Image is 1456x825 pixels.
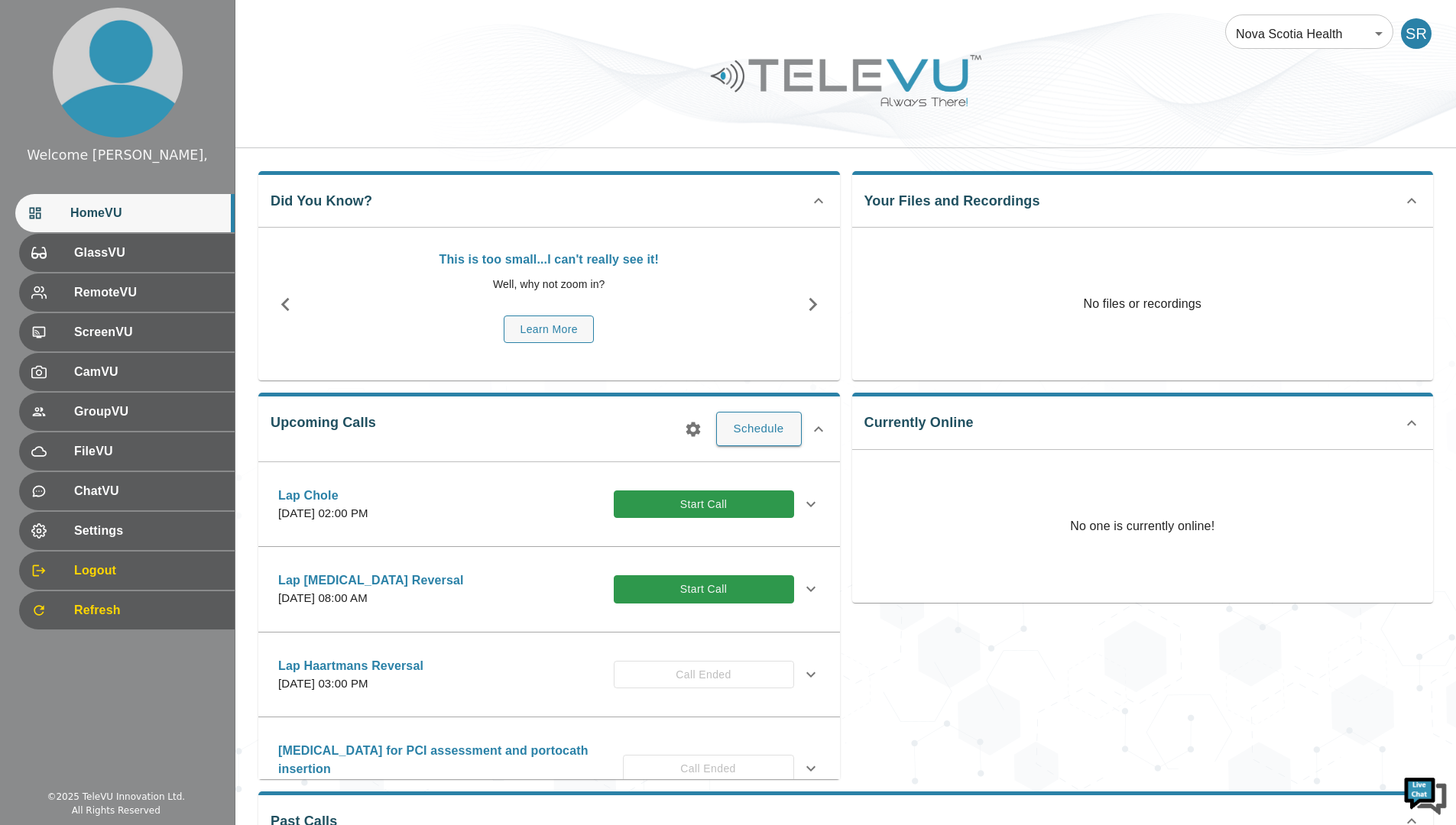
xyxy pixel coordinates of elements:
[614,575,794,603] button: Start Call
[74,403,222,421] span: GroupVU
[1402,772,1448,817] img: Chat Widget
[266,648,832,702] div: Lap Haartmans Reversal[DATE] 03:00 PMCall Ended
[72,804,161,817] div: All Rights Reserved
[19,313,235,351] div: ScreenVU
[74,522,222,540] span: Settings
[74,283,222,302] span: RemoteVU
[74,244,222,262] span: GlassVU
[19,432,235,471] div: FileVU
[15,194,235,232] div: HomeVU
[19,273,235,312] div: RemoteVU
[320,277,778,293] p: Well, why not zoom in?
[278,742,623,778] p: [MEDICAL_DATA] for PCI assessment and portocath insertion
[74,482,222,500] span: ChatVU
[74,442,222,461] span: FileVU
[19,234,235,272] div: GlassVU
[74,561,222,580] span: Logout
[278,487,368,505] p: Lap Chole
[852,228,1434,380] p: No files or recordings
[74,323,222,341] span: ScreenVU
[19,591,235,629] div: Refresh
[74,363,222,381] span: CamVU
[278,571,464,590] p: Lap [MEDICAL_DATA] Reversal
[278,675,423,693] p: [DATE] 03:00 PM
[53,8,183,137] img: profile.png
[47,790,185,804] div: © 2025 TeleVU Innovation Ltd.
[278,657,423,675] p: Lap Haartmans Reversal
[278,590,464,607] p: [DATE] 08:00 AM
[19,393,235,431] div: GroupVU
[1401,18,1432,49] div: SR
[278,778,623,796] p: [DATE] 12:30 PM
[504,315,594,344] button: Learn More
[320,251,778,269] p: This is too small...I can't really see it!
[614,490,794,519] button: Start Call
[266,562,832,616] div: Lap [MEDICAL_DATA] Reversal[DATE] 08:00 AMStart Call
[1225,12,1393,55] div: Nova Scotia Health
[278,505,368,522] p: [DATE] 02:00 PM
[19,472,235,510] div: ChatVU
[266,733,832,805] div: [MEDICAL_DATA] for PCI assessment and portocath insertion[DATE] 12:30 PMCall Ended
[709,49,984,112] img: Logo
[19,552,235,590] div: Logout
[70,204,222,222] span: HomeVU
[19,353,235,391] div: CamVU
[19,512,235,550] div: Settings
[1070,450,1214,603] p: No one is currently online!
[716,412,802,445] button: Schedule
[27,145,208,165] div: Welcome [PERSON_NAME],
[266,477,832,532] div: Lap Chole[DATE] 02:00 PMStart Call
[74,601,222,620] span: Refresh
